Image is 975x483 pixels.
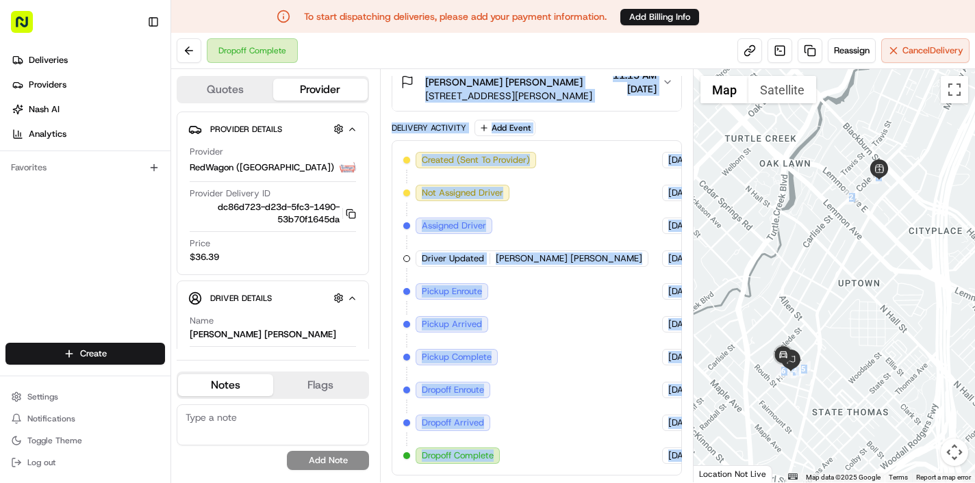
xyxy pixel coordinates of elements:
[697,465,742,482] img: Google
[668,220,696,232] span: [DATE]
[844,190,859,205] div: 2
[29,54,68,66] span: Deliveries
[422,318,482,330] span: Pickup Arrived
[210,124,282,135] span: Provider Details
[902,44,963,57] span: Cancel Delivery
[668,187,696,199] span: [DATE]
[889,473,908,481] a: Terms (opens in new tab)
[828,38,876,63] button: Reassign
[190,251,219,263] span: $36.39
[5,157,165,179] div: Favorites
[29,103,60,116] span: Nash AI
[620,8,699,25] a: Add Billing Info
[29,128,66,140] span: Analytics
[474,120,535,136] button: Add Event
[190,146,223,158] span: Provider
[422,220,486,232] span: Assigned Driver
[834,44,870,57] span: Reassign
[210,293,272,304] span: Driver Details
[776,363,791,378] div: 6
[620,9,699,25] button: Add Billing Info
[190,187,270,200] span: Provider Delivery ID
[422,449,494,462] span: Dropoff Complete
[668,449,696,462] span: [DATE]
[697,465,742,482] a: Open this area in Google Maps (opens a new window)
[668,154,696,166] span: [DATE]
[27,435,82,446] span: Toggle Theme
[27,457,55,468] span: Log out
[178,79,273,101] button: Quotes
[496,252,642,265] span: [PERSON_NAME] [PERSON_NAME]
[190,201,356,226] button: dc86d723-d23d-5fc3-1490-53b70f1645da
[5,99,170,120] a: Nash AI
[881,38,970,63] button: CancelDelivery
[5,453,165,472] button: Log out
[188,287,357,309] button: Driver Details
[694,465,772,482] div: Location Not Live
[668,384,696,396] span: [DATE]
[5,123,170,145] a: Analytics
[273,79,368,101] button: Provider
[788,473,798,480] button: Keyboard shortcuts
[5,49,170,71] a: Deliveries
[916,473,971,481] a: Report a map error
[340,159,356,176] img: time_to_eat_nevada_logo
[668,318,696,330] span: [DATE]
[188,118,357,140] button: Provider Details
[27,391,58,402] span: Settings
[5,387,165,406] button: Settings
[27,413,75,424] span: Notifications
[273,374,368,396] button: Flags
[668,252,696,265] span: [DATE]
[668,285,696,298] span: [DATE]
[5,343,165,365] button: Create
[190,315,214,327] span: Name
[5,431,165,450] button: Toggle Theme
[392,53,681,111] button: [PERSON_NAME] [PERSON_NAME], [PERSON_NAME] [PERSON_NAME][STREET_ADDRESS][PERSON_NAME]11:15 AM[DATE]
[668,417,696,429] span: [DATE]
[668,351,696,363] span: [DATE]
[422,187,503,199] span: Not Assigned Driver
[613,82,657,96] span: [DATE]
[425,89,607,103] span: [STREET_ADDRESS][PERSON_NAME]
[190,237,210,250] span: Price
[806,473,881,481] span: Map data ©2025 Google
[941,439,968,466] button: Map camera controls
[422,384,484,396] span: Dropoff Enroute
[178,374,273,396] button: Notes
[29,79,66,91] span: Providers
[796,361,811,376] div: 5
[422,252,484,265] span: Driver Updated
[422,417,484,429] span: Dropoff Arrived
[422,154,530,166] span: Created (Sent To Provider)
[422,351,492,363] span: Pickup Complete
[748,76,816,103] button: Show satellite imagery
[5,74,170,96] a: Providers
[941,76,968,103] button: Toggle fullscreen view
[190,328,336,341] div: [PERSON_NAME] [PERSON_NAME]
[422,285,482,298] span: Pickup Enroute
[80,348,107,360] span: Create
[5,409,165,428] button: Notifications
[190,161,334,174] span: RedWagon ([GEOGRAPHIC_DATA])
[700,76,748,103] button: Show street map
[304,10,607,23] p: To start dispatching deliveries, please add your payment information.
[392,122,466,133] div: Delivery Activity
